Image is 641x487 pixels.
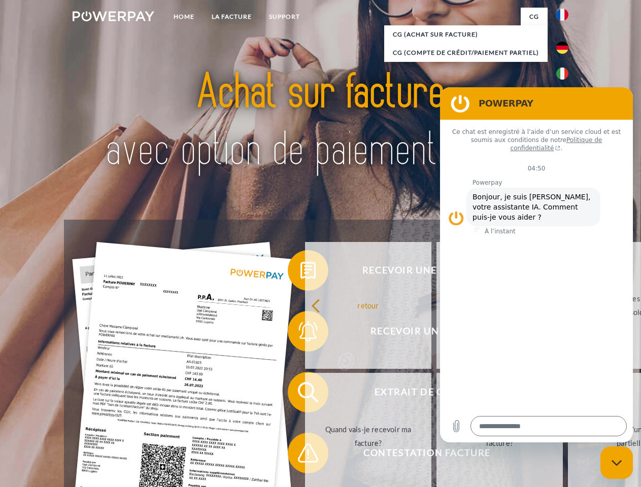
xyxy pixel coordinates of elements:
img: logo-powerpay-white.svg [73,11,154,21]
button: Contestation Facture [288,433,552,473]
a: Support [260,8,309,26]
a: CG [521,8,548,26]
div: retour [311,298,425,312]
iframe: Fenêtre de messagerie [440,87,633,442]
img: it [556,67,568,80]
img: fr [556,9,568,21]
a: CG (achat sur facture) [384,25,548,44]
iframe: Bouton de lancement de la fenêtre de messagerie, conversation en cours [600,446,633,479]
a: LA FACTURE [203,8,260,26]
a: Home [165,8,203,26]
button: Recevoir un rappel? [288,311,552,352]
img: de [556,42,568,54]
button: Extrait de compte [288,372,552,412]
a: CG (Compte de crédit/paiement partiel) [384,44,548,62]
div: Quand vais-je recevoir ma facture? [311,423,425,450]
button: Recevoir une facture ? [288,250,552,291]
img: title-powerpay_fr.svg [97,49,544,194]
